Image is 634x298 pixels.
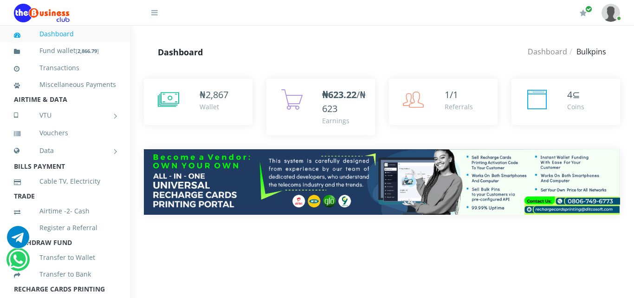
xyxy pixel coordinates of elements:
li: Bulkpins [567,46,606,57]
a: VTU [14,104,116,127]
a: Chat for support [7,233,29,248]
span: 2,867 [206,88,228,101]
img: User [602,4,620,22]
i: Renew/Upgrade Subscription [580,9,587,17]
span: Renew/Upgrade Subscription [585,6,592,13]
a: Airtime -2- Cash [14,200,116,222]
img: Logo [14,4,70,22]
div: Earnings [322,116,366,126]
img: multitenant_rcp.png [144,149,620,215]
a: ₦623.22/₦623 Earnings [266,79,375,135]
small: [ ] [76,47,99,54]
a: Transfer to Bank [14,264,116,285]
a: Transactions [14,57,116,79]
span: /₦623 [322,88,366,115]
div: ₦ [200,88,228,102]
a: Fund wallet[2,866.79] [14,40,116,62]
b: ₦623.22 [322,88,356,101]
a: Dashboard [528,46,567,57]
a: Vouchers [14,122,116,144]
a: Dashboard [14,23,116,45]
a: ₦2,867 Wallet [144,79,252,125]
a: Data [14,139,116,162]
a: Miscellaneous Payments [14,74,116,95]
div: Referrals [445,102,473,112]
strong: Dashboard [158,46,203,58]
div: ⊆ [567,88,584,102]
span: 1/1 [445,88,458,101]
a: Transfer to Wallet [14,247,116,268]
a: 1/1 Referrals [389,79,498,125]
a: Cable TV, Electricity [14,171,116,192]
div: Coins [567,102,584,112]
a: Chat for support [8,255,27,271]
div: Wallet [200,102,228,112]
b: 2,866.79 [78,47,97,54]
span: 4 [567,88,572,101]
a: Register a Referral [14,217,116,238]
